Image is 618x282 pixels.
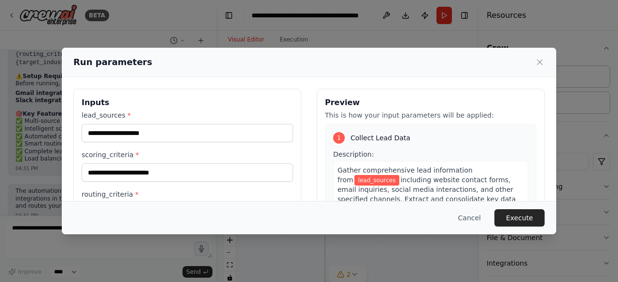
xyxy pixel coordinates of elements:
h3: Preview [325,97,536,108]
h3: Inputs [82,97,293,108]
button: Execute [494,209,545,227]
label: scoring_criteria [82,150,293,160]
span: Collect Lead Data [351,133,410,143]
span: Description: [333,150,374,158]
span: Variable: lead_sources [354,175,400,186]
span: Gather comprehensive lead information from [337,166,473,184]
div: 1 [333,132,345,144]
button: Cancel [450,209,489,227]
label: lead_sources [82,110,293,120]
p: This is how your input parameters will be applied: [325,110,536,120]
label: routing_criteria [82,189,293,199]
h2: Run parameters [73,55,152,69]
span: including website contact forms, email inquiries, social media interactions, and other specified ... [337,176,519,251]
